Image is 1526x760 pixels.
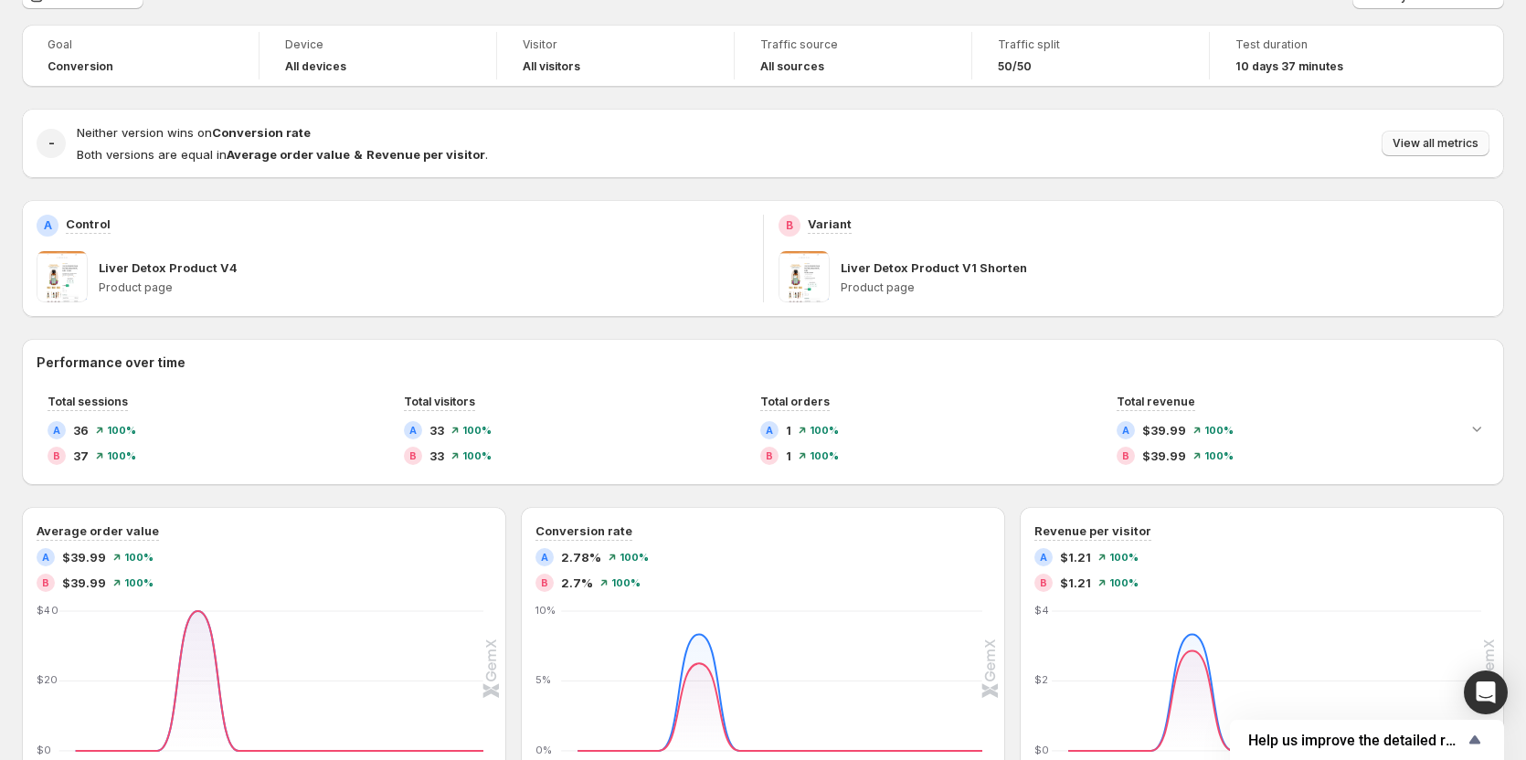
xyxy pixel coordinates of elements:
div: Open Intercom Messenger [1464,670,1508,714]
img: Liver Detox Product V4 [37,251,88,302]
strong: & [354,147,363,162]
span: Neither version wins on [77,125,311,140]
h2: B [786,218,793,233]
h2: A [766,425,773,436]
span: 1 [786,447,791,465]
h3: Revenue per visitor [1034,522,1151,540]
a: Traffic split50/50 [998,36,1183,76]
h2: - [48,134,55,153]
h3: Average order value [37,522,159,540]
button: Expand chart [1464,416,1489,441]
h2: A [1040,552,1047,563]
button: Show survey - Help us improve the detailed report for A/B campaigns [1248,729,1486,751]
span: 100% [620,552,649,563]
h4: All devices [285,59,346,74]
h2: B [53,450,60,461]
span: 100% [1109,577,1139,588]
a: VisitorAll visitors [523,36,708,76]
img: Liver Detox Product V1 Shorten [779,251,830,302]
span: Conversion [48,59,113,74]
text: 5% [535,674,551,687]
span: Goal [48,37,233,52]
p: Liver Detox Product V1 Shorten [841,259,1027,277]
text: $4 [1034,604,1049,617]
h2: B [409,450,417,461]
span: Traffic split [998,37,1183,52]
h2: Performance over time [37,354,1489,372]
h2: B [42,577,49,588]
strong: Revenue per visitor [366,147,485,162]
span: View all metrics [1393,136,1478,151]
span: 100% [810,425,839,436]
span: 100% [462,425,492,436]
span: 100% [611,577,641,588]
span: $1.21 [1060,548,1091,566]
h2: A [42,552,49,563]
h2: B [541,577,548,588]
span: $1.21 [1060,574,1091,592]
h2: A [44,218,52,233]
p: Variant [808,215,852,233]
h2: A [53,425,60,436]
span: 100% [124,577,154,588]
p: Product page [841,280,1490,295]
h3: Conversion rate [535,522,632,540]
span: Total orders [760,395,830,408]
text: $0 [1034,744,1049,756]
a: Test duration10 days 37 minutes [1235,36,1422,76]
span: Traffic source [760,37,946,52]
span: Device [285,37,471,52]
p: Product page [99,280,748,295]
span: Total visitors [404,395,475,408]
a: GoalConversion [48,36,233,76]
h2: A [409,425,417,436]
a: DeviceAll devices [285,36,471,76]
span: Visitor [523,37,708,52]
text: $40 [37,604,58,617]
span: 2.7% [561,574,593,592]
span: 100% [462,450,492,461]
span: 33 [429,447,444,465]
button: View all metrics [1382,131,1489,156]
h2: B [1040,577,1047,588]
span: Both versions are equal in . [77,147,488,162]
text: $2 [1034,674,1048,687]
span: 100% [1204,450,1234,461]
text: 10% [535,604,556,617]
h2: B [766,450,773,461]
span: $39.99 [1142,421,1186,439]
h2: B [1122,450,1129,461]
h4: All visitors [523,59,580,74]
span: 100% [107,450,136,461]
p: Control [66,215,111,233]
strong: Conversion rate [212,125,311,140]
strong: Average order value [227,147,350,162]
span: 36 [73,421,89,439]
span: Total revenue [1117,395,1195,408]
span: 37 [73,447,89,465]
span: 33 [429,421,444,439]
p: Liver Detox Product V4 [99,259,238,277]
span: $39.99 [1142,447,1186,465]
span: Total sessions [48,395,128,408]
a: Traffic sourceAll sources [760,36,946,76]
span: 100% [124,552,154,563]
span: Test duration [1235,37,1422,52]
text: 0% [535,744,552,756]
span: 100% [107,425,136,436]
span: 100% [810,450,839,461]
span: $39.99 [62,548,106,566]
span: 100% [1204,425,1234,436]
span: 2.78% [561,548,601,566]
span: Help us improve the detailed report for A/B campaigns [1248,732,1464,749]
h2: A [1122,425,1129,436]
h4: All sources [760,59,824,74]
span: 1 [786,421,791,439]
span: 10 days 37 minutes [1235,59,1343,74]
text: $20 [37,674,58,687]
h2: A [541,552,548,563]
span: 50/50 [998,59,1032,74]
span: $39.99 [62,574,106,592]
text: $0 [37,744,51,756]
span: 100% [1109,552,1139,563]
